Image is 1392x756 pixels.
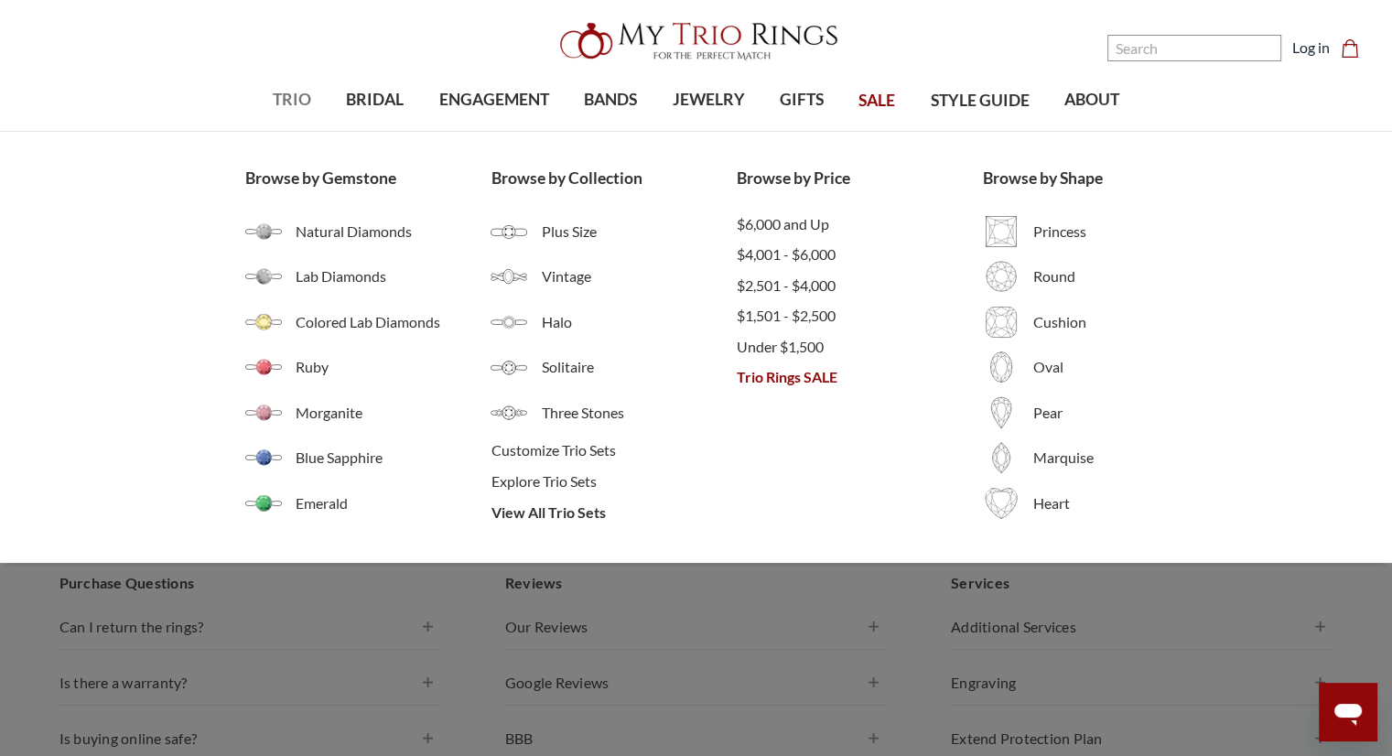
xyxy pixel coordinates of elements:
[601,130,620,132] button: submenu toggle
[983,213,1147,250] a: Princess
[673,88,745,112] span: JEWELRY
[983,349,1147,385] a: Oval
[255,70,329,130] a: TRIO
[737,336,983,358] a: Under $1,500
[245,394,282,431] img: Morganite
[567,70,654,130] a: BANDS
[491,502,737,524] a: View All Trio Sets
[737,305,983,327] span: $1,501 - $2,500
[346,88,404,112] span: BRIDAL
[983,258,1147,295] a: Round
[491,213,737,250] a: Plus Size
[245,394,491,431] a: Morganite
[1341,39,1359,58] svg: cart.cart_preview
[245,304,491,340] a: Colored Lab Diamonds
[737,213,983,235] a: $6,000 and Up
[245,349,282,385] img: Ruby
[296,221,491,243] span: Natural Diamonds
[491,304,527,340] img: Halo
[491,470,737,492] a: Explore Trio Sets
[491,167,737,190] a: Browse by Collection
[1292,37,1330,59] a: Log in
[737,275,983,297] a: $2,501 - $4,000
[422,70,567,130] a: ENGAGEMENT
[296,265,491,287] span: Lab Diamonds
[296,447,491,469] span: Blue Sapphire
[245,167,491,190] a: Browse by Gemstone
[762,70,841,130] a: GIFTS
[491,349,737,385] a: Solitaire
[1341,37,1370,59] a: Cart with 0 items
[273,88,311,112] span: TRIO
[1033,447,1147,469] span: Marquise
[983,167,1147,190] a: Browse by Shape
[491,349,527,385] img: Solitaire
[541,221,737,243] span: Plus Size
[404,12,988,70] a: My Trio Rings
[1107,35,1281,61] input: Search and use arrows or TAB to navigate results
[541,402,737,424] span: Three Stones
[1033,402,1147,424] span: Pear
[245,439,282,476] img: Blue Sapphire
[245,304,282,340] img: Colored Diamonds
[983,485,1147,522] a: Heart
[858,89,895,113] span: SALE
[439,88,549,112] span: ENGAGEMENT
[1033,265,1147,287] span: Round
[983,304,1147,340] a: Cushion
[366,130,384,132] button: submenu toggle
[1033,356,1147,378] span: Oval
[793,130,811,132] button: submenu toggle
[491,213,527,250] img: Plus Size
[541,356,737,378] span: Solitaire
[983,439,1147,476] a: Marquise
[1319,683,1377,741] iframe: Button to launch messaging window
[737,366,983,388] a: Trio Rings SALE
[245,485,282,522] img: Emerald
[541,311,737,333] span: Halo
[491,258,527,295] img: Vintage
[931,89,1030,113] span: STYLE GUIDE
[296,402,491,424] span: Morganite
[541,265,737,287] span: Vintage
[245,485,491,522] a: Emerald
[245,213,282,250] img: Natural Diamonds
[491,394,737,431] a: Three Stones
[296,492,491,514] span: Emerald
[841,71,912,131] a: SALE
[737,243,983,265] a: $4,001 - $6,000
[491,304,737,340] a: Halo
[699,130,718,132] button: submenu toggle
[780,88,824,112] span: GIFTS
[491,394,527,431] img: Three Stones
[283,130,301,132] button: submenu toggle
[491,258,737,295] a: Vintage
[1033,492,1147,514] span: Heart
[983,394,1147,431] a: Pear
[329,70,421,130] a: BRIDAL
[1033,221,1147,243] span: Princess
[245,439,491,476] a: Blue Sapphire
[296,311,491,333] span: Colored Lab Diamonds
[245,258,282,295] img: Lab Grown Diamonds
[485,130,503,132] button: submenu toggle
[245,213,491,250] a: Natural Diamonds
[737,167,983,190] a: Browse by Price
[1033,311,1147,333] span: Cushion
[491,439,737,461] a: Customize Trio Sets
[912,71,1046,131] a: STYLE GUIDE
[296,356,491,378] span: Ruby
[654,70,761,130] a: JEWELRY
